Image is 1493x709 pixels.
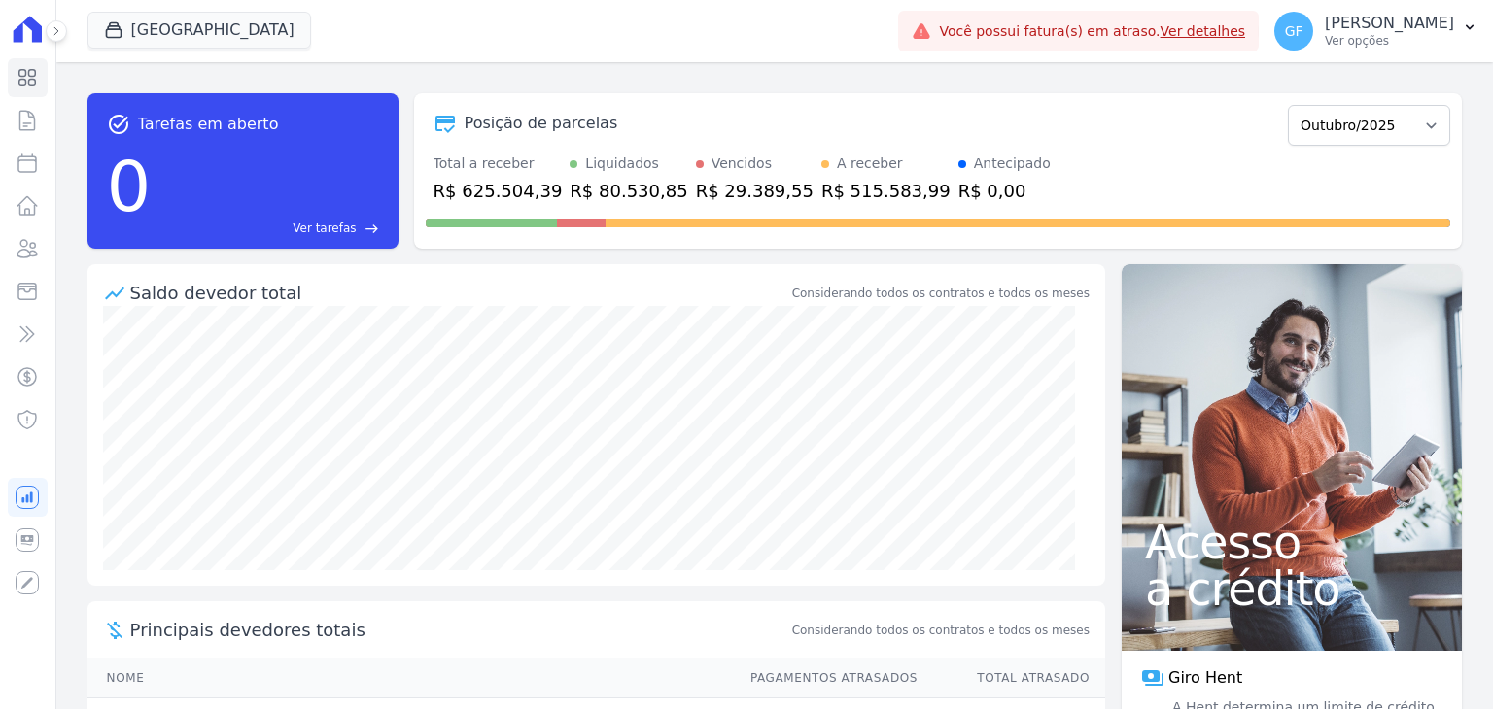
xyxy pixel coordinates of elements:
span: east [365,221,379,236]
span: Você possui fatura(s) em atraso. [939,21,1245,42]
span: Ver tarefas [293,219,356,237]
span: a crédito [1145,565,1439,612]
div: R$ 625.504,39 [434,178,563,204]
div: R$ 0,00 [958,178,1051,204]
button: [GEOGRAPHIC_DATA] [87,12,311,49]
div: Considerando todos os contratos e todos os meses [792,285,1090,302]
div: R$ 515.583,99 [821,178,951,204]
div: R$ 29.389,55 [696,178,814,204]
span: Principais devedores totais [130,617,788,643]
span: task_alt [107,113,130,136]
div: Total a receber [434,153,563,174]
div: A receber [837,153,903,174]
div: Antecipado [974,153,1051,174]
p: [PERSON_NAME] [1325,14,1454,33]
th: Nome [87,658,732,698]
button: GF [PERSON_NAME] Ver opções [1259,4,1493,58]
a: Ver tarefas east [158,219,378,237]
span: GF [1285,24,1303,38]
a: Ver detalhes [1161,23,1246,39]
div: Posição de parcelas [465,112,618,135]
span: Considerando todos os contratos e todos os meses [792,622,1090,639]
p: Ver opções [1325,33,1454,49]
div: Vencidos [712,153,772,174]
span: Tarefas em aberto [138,113,279,136]
span: Giro Hent [1168,666,1242,690]
span: Acesso [1145,519,1439,565]
div: R$ 80.530,85 [570,178,687,204]
div: 0 [107,136,152,237]
th: Total Atrasado [919,658,1105,698]
div: Saldo devedor total [130,280,788,306]
div: Liquidados [585,153,659,174]
th: Pagamentos Atrasados [732,658,919,698]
